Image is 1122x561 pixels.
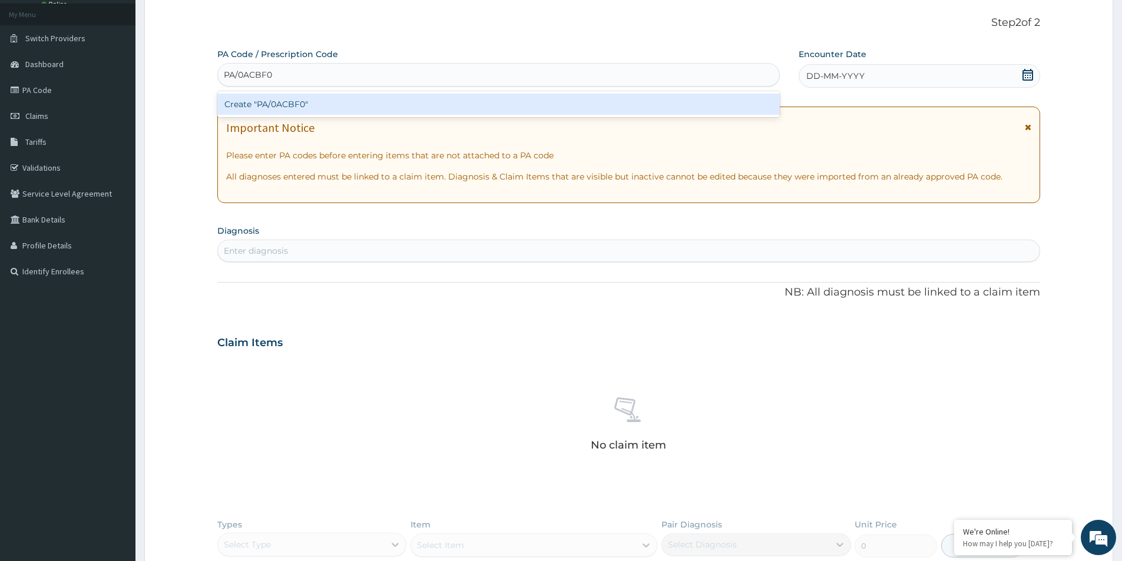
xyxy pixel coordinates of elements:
span: DD-MM-YYYY [806,70,865,82]
div: We're Online! [963,526,1063,537]
label: Diagnosis [217,225,259,237]
p: Please enter PA codes before entering items that are not attached to a PA code [226,150,1031,161]
p: All diagnoses entered must be linked to a claim item. Diagnosis & Claim Items that are visible bu... [226,171,1031,182]
span: We're online! [68,148,163,267]
label: PA Code / Prescription Code [217,48,338,60]
p: Step 2 of 2 [217,16,1040,29]
h1: Important Notice [226,121,315,134]
div: Create "PA/0ACBF0" [217,94,780,115]
img: d_794563401_company_1708531726252_794563401 [22,59,48,88]
p: NB: All diagnosis must be linked to a claim item [217,285,1040,300]
div: Enter diagnosis [224,245,288,257]
p: No claim item [591,439,666,451]
h3: Claim Items [217,337,283,350]
p: How may I help you today? [963,539,1063,549]
span: Switch Providers [25,33,85,44]
span: Claims [25,111,48,121]
span: Dashboard [25,59,64,69]
span: Tariffs [25,137,47,147]
div: Minimize live chat window [193,6,221,34]
textarea: Type your message and hit 'Enter' [6,321,224,363]
label: Encounter Date [799,48,866,60]
div: Chat with us now [61,66,198,81]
